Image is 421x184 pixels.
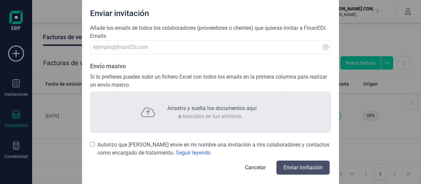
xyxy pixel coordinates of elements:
p: Envío masivo [90,62,331,70]
span: búscalos en tus archivos. [183,113,243,119]
button: Cancelar [237,160,274,176]
span: Emails [90,33,106,39]
p: Añade los emails de todos los colaboradores (proveedores o clientes) que quieras invitar a FinanEDI. [90,24,331,32]
span: Autorizo que [PERSON_NAME] envíe en mi nombre una invitación a mis colaboradores y contactos como... [97,141,331,157]
input: ejemplo@finanEDI.com [90,40,331,54]
p: Si lo prefieres puedes subir un fichero Excel con todos los emails en la primera columna para rea... [90,73,331,89]
span: Seguir leyendo [176,150,210,156]
div: Enviar invitación [87,5,334,19]
input: Autorizo que [PERSON_NAME] envíe en mi nombre una invitación a mis colaboradores y contactos como... [90,141,95,148]
span: Arrastra y suelta los documentos aquí o [167,105,257,119]
div: Arrastra y suelta los documentos aquío búscalos en tus archivos. [90,92,331,133]
button: Enviar invitación [276,161,330,175]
